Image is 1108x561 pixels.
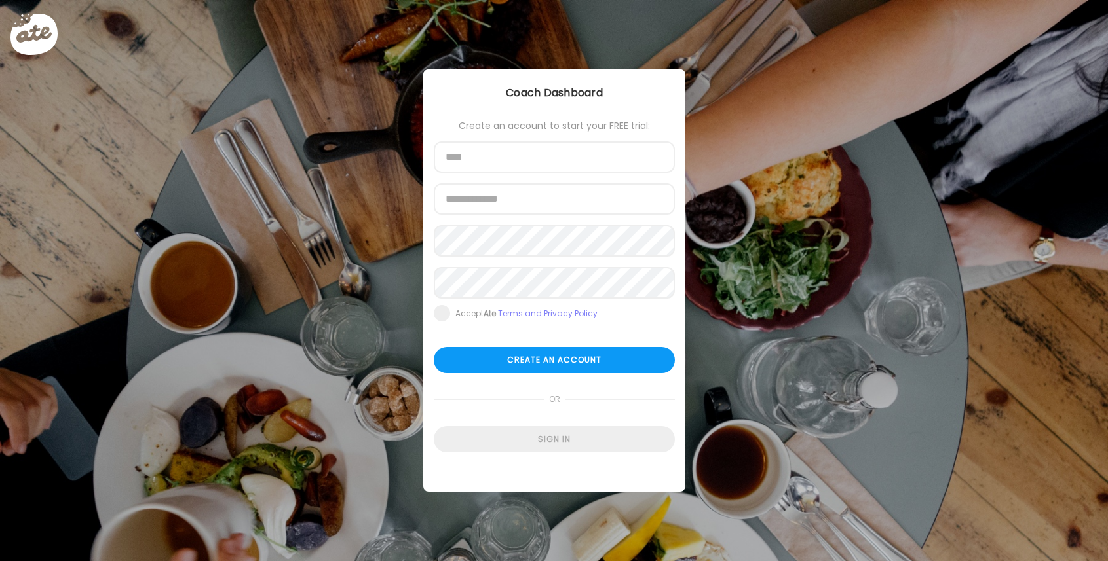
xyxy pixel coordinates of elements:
b: Ate [484,308,496,319]
span: or [543,386,565,412]
div: Sign in [434,426,675,452]
a: Terms and Privacy Policy [498,308,598,319]
div: Create an account [434,347,675,373]
div: Create an account to start your FREE trial: [434,120,675,131]
div: Coach Dashboard [423,85,685,101]
div: Accept [455,308,598,319]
